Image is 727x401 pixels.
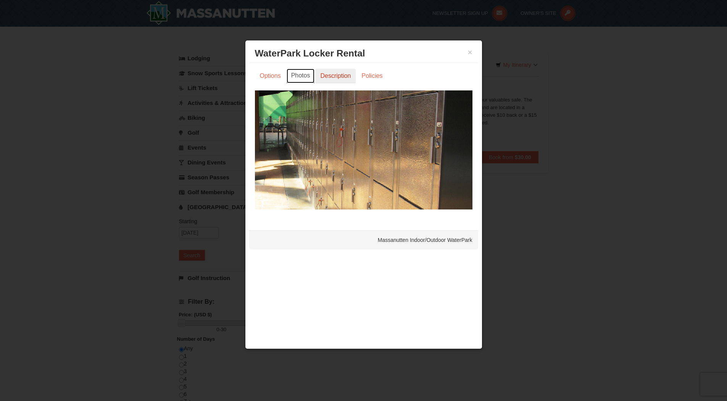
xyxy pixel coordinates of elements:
[315,69,356,83] a: Description
[255,90,472,209] img: 6619917-1005-d92ad057.png
[356,69,387,83] a: Policies
[255,69,286,83] a: Options
[468,48,472,56] button: ×
[249,230,478,250] div: Massanutten Indoor/Outdoor WaterPark
[255,48,472,59] h3: WaterPark Locker Rental
[287,69,315,83] a: Photos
